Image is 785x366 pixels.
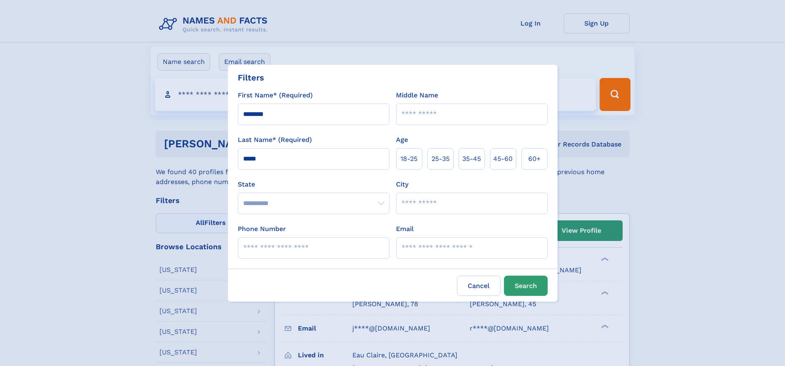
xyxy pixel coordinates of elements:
label: Last Name* (Required) [238,135,312,145]
label: Cancel [457,276,501,296]
label: Age [396,135,408,145]
div: Filters [238,71,264,84]
label: State [238,179,389,189]
label: Phone Number [238,224,286,234]
span: 25‑35 [431,154,450,164]
label: First Name* (Required) [238,90,313,100]
span: 45‑60 [493,154,513,164]
label: Email [396,224,414,234]
button: Search [504,276,548,296]
span: 60+ [528,154,541,164]
span: 18‑25 [401,154,417,164]
label: City [396,179,408,189]
span: 35‑45 [462,154,481,164]
label: Middle Name [396,90,438,100]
